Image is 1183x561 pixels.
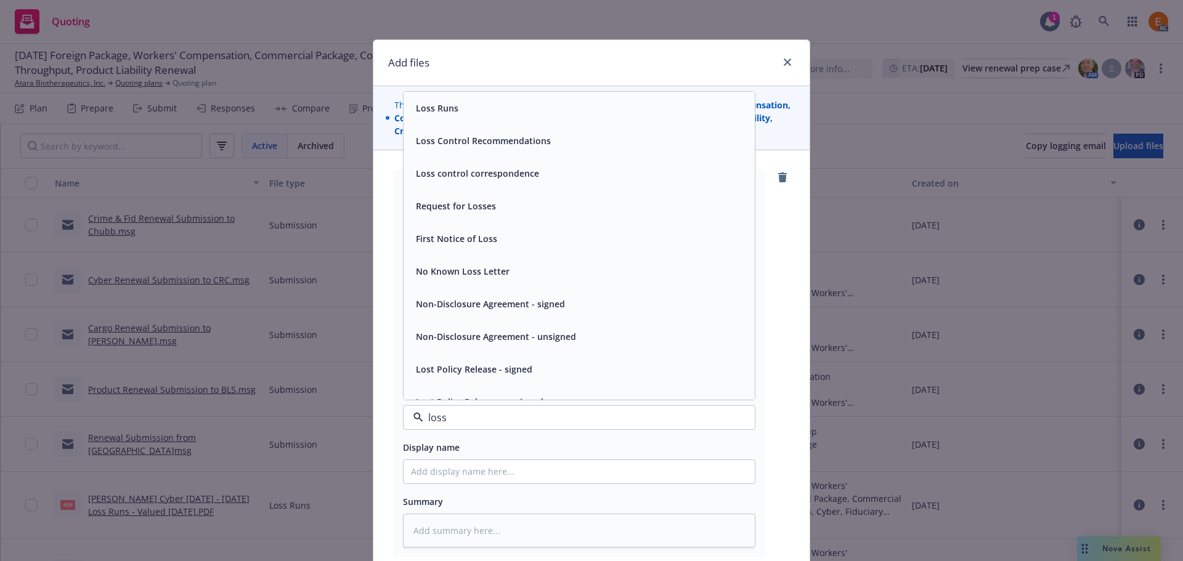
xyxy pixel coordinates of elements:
h1: Add files [388,55,429,71]
span: Summary [403,496,443,507]
a: remove [775,170,790,185]
input: Filter by keyword [423,410,730,425]
button: Lost Policy Release - signed [416,363,532,376]
button: No Known Loss Letter [416,265,510,278]
span: Display name [403,442,460,453]
span: The uploaded files will be associated with [394,99,797,137]
button: Lost Policy Release - unsigned [416,395,543,408]
button: First Notice of Loss [416,232,497,245]
button: Loss Runs [416,102,458,115]
button: Non-Disclosure Agreement - signed [416,297,565,310]
button: Request for Losses [416,200,496,212]
a: close [780,55,795,70]
strong: 25 [DATE] Foreign Package, Workers' Compensation, Commercial Package, Commercial Auto, Commercial... [394,99,791,137]
input: Add display name here... [404,460,755,483]
button: Non-Disclosure Agreement - unsigned [416,330,576,343]
button: Loss control correspondence [416,167,539,180]
button: Loss Control Recommendations [416,134,551,147]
